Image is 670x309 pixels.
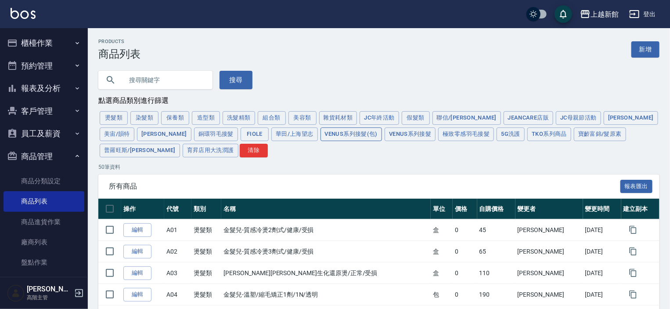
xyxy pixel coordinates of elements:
th: 變更時間 [583,199,621,219]
td: 0 [453,262,477,284]
td: 金髮兒-質感冷燙3劑式/健康/受損 [221,241,431,262]
td: [PERSON_NAME] [515,262,583,284]
button: FIOLE [241,127,269,141]
td: [PERSON_NAME] [515,241,583,262]
td: 燙髮類 [191,219,222,241]
a: 盤點作業 [4,252,84,273]
th: 操作 [121,199,164,219]
a: 編輯 [123,223,151,237]
a: 新增 [631,41,659,58]
a: 編輯 [123,266,151,280]
button: 假髮類 [402,111,430,125]
td: [DATE] [583,262,621,284]
td: 盒 [431,219,453,241]
th: 單位 [431,199,453,219]
h3: 商品列表 [98,48,140,60]
button: 造型類 [192,111,220,125]
th: 價格 [453,199,477,219]
button: 商品管理 [4,145,84,168]
td: 190 [477,284,515,305]
td: 燙髮類 [191,241,222,262]
img: Logo [11,8,36,19]
td: A04 [164,284,191,305]
button: JC年終活動 [360,111,399,125]
button: 美容類 [288,111,317,125]
th: 自購價格 [477,199,515,219]
a: 編輯 [123,245,151,258]
button: 櫃檯作業 [4,32,84,55]
button: 育昇店用大洗潤護 [183,144,238,157]
td: [PERSON_NAME][PERSON_NAME]生化還原燙/正常/受損 [221,262,431,284]
button: 華田/上海望志 [271,127,318,141]
td: A01 [164,219,191,241]
button: JeanCare店販 [504,111,554,125]
td: A03 [164,262,191,284]
td: 金髮兒-溫塑/縮毛矯正1劑/1N/透明 [221,284,431,305]
div: 上越新館 [591,9,619,20]
h2: Products [98,39,140,44]
td: 0 [453,284,477,305]
a: 商品進貨作業 [4,212,84,232]
td: [DATE] [583,241,621,262]
td: [PERSON_NAME] [515,219,583,241]
button: 5G洗護 [497,127,525,141]
button: save [555,5,572,23]
td: 盒 [431,262,453,284]
td: 金髮兒-質感冷燙2劑式/健康/受損 [221,219,431,241]
a: 廠商列表 [4,232,84,252]
td: [DATE] [583,284,621,305]
th: 名稱 [221,199,431,219]
button: 美宙/韻特 [100,127,134,141]
td: 65 [477,241,515,262]
td: 110 [477,262,515,284]
button: TKO系列商品 [527,127,571,141]
td: 0 [453,241,477,262]
td: A02 [164,241,191,262]
p: 50 筆資料 [98,163,659,171]
button: 普羅旺斯/[PERSON_NAME] [100,144,180,157]
a: 編輯 [123,288,151,302]
button: [PERSON_NAME] [137,127,191,141]
th: 變更者 [515,199,583,219]
button: 極致零感羽毛接髮 [438,127,494,141]
button: 組合類 [258,111,286,125]
button: Venus系列接髮 [385,127,436,141]
td: 燙髮類 [191,262,222,284]
th: 類別 [191,199,222,219]
button: 上越新館 [576,5,622,23]
button: [PERSON_NAME] [604,111,658,125]
button: 染髮類 [130,111,158,125]
button: 客戶管理 [4,100,84,123]
p: 高階主管 [27,294,72,302]
button: JC母親節活動 [556,111,601,125]
td: 包 [431,284,453,305]
button: 行銷工具 [4,276,84,299]
td: 燙髮類 [191,284,222,305]
button: 銅環羽毛接髮 [194,127,238,141]
h5: [PERSON_NAME] [27,285,72,294]
div: 點選商品類別進行篩選 [98,96,659,105]
button: 寶齡富錦/髮原素 [574,127,626,141]
th: 建立副本 [621,199,659,219]
th: 代號 [164,199,191,219]
button: 燙髮類 [100,111,128,125]
button: 員工及薪資 [4,122,84,145]
button: 雜貨耗材類 [319,111,357,125]
button: 報表及分析 [4,77,84,100]
input: 搜尋關鍵字 [123,68,205,92]
a: 商品列表 [4,191,84,211]
td: [PERSON_NAME] [515,284,583,305]
td: [DATE] [583,219,621,241]
button: 預約管理 [4,55,84,77]
button: 清除 [240,144,268,157]
button: 洗髮精類 [223,111,255,125]
a: 報表匯出 [620,182,653,190]
button: 登出 [626,6,659,22]
button: 保養類 [161,111,189,125]
button: 搜尋 [220,71,252,89]
button: 聯信/[PERSON_NAME] [432,111,501,125]
a: 商品分類設定 [4,171,84,191]
span: 所有商品 [109,182,620,191]
button: Venus系列接髮(包) [321,127,382,141]
img: Person [7,284,25,302]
